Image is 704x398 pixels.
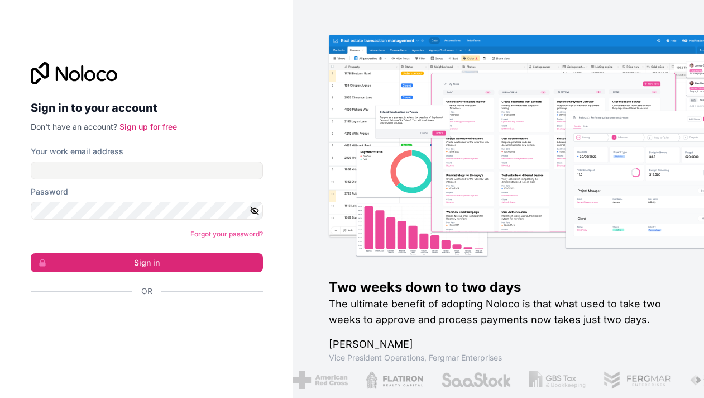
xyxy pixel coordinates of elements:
a: Forgot your password? [190,230,263,238]
iframe: Sign in with Google Button [25,309,260,334]
h1: [PERSON_NAME] [329,337,668,352]
button: Sign in [31,253,263,272]
a: Sign up for free [119,122,177,131]
input: Email address [31,162,263,179]
h2: Sign in to your account [31,98,263,118]
img: /assets/gbstax-C-GtDUiK.png [529,371,586,389]
img: /assets/flatiron-C8eUkumj.png [366,371,424,389]
h1: Two weeks down to two days [329,278,668,296]
img: /assets/american-red-cross-BAupjrZR.png [293,371,347,389]
h1: Vice President Operations , Fergmar Enterprises [329,352,668,363]
img: /assets/saastock-C6Zbiodz.png [441,371,511,389]
h2: The ultimate benefit of adopting Noloco is that what used to take two weeks to approve and proces... [329,296,668,328]
input: Password [31,202,263,220]
label: Password [31,186,68,197]
span: Don't have an account? [31,122,117,131]
label: Your work email address [31,146,123,157]
span: Or [141,286,152,297]
img: /assets/fergmar-CudnrXN5.png [604,371,672,389]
